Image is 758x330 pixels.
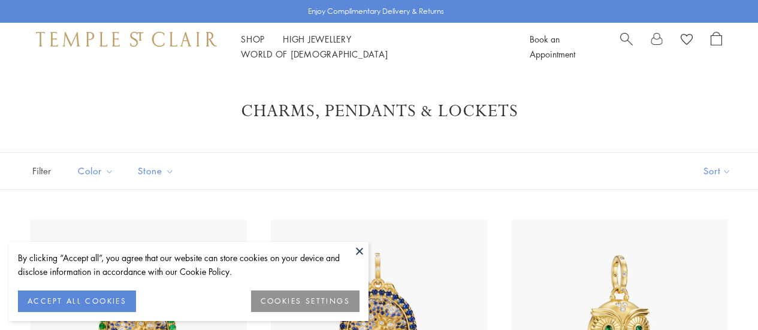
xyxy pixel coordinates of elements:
[18,251,360,278] div: By clicking “Accept all”, you agree that our website can store cookies on your device and disclos...
[241,33,265,45] a: ShopShop
[129,158,183,184] button: Stone
[620,32,633,62] a: Search
[530,33,575,60] a: Book an Appointment
[251,290,360,312] button: COOKIES SETTINGS
[241,48,388,60] a: World of [DEMOGRAPHIC_DATA]World of [DEMOGRAPHIC_DATA]
[72,164,123,178] span: Color
[283,33,352,45] a: High JewelleryHigh Jewellery
[308,5,444,17] p: Enjoy Complimentary Delivery & Returns
[36,32,217,46] img: Temple St. Clair
[18,290,136,312] button: ACCEPT ALL COOKIES
[681,32,693,50] a: View Wishlist
[677,153,758,189] button: Show sort by
[132,164,183,178] span: Stone
[48,101,710,122] h1: Charms, Pendants & Lockets
[711,32,722,62] a: Open Shopping Bag
[69,158,123,184] button: Color
[241,32,503,62] nav: Main navigation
